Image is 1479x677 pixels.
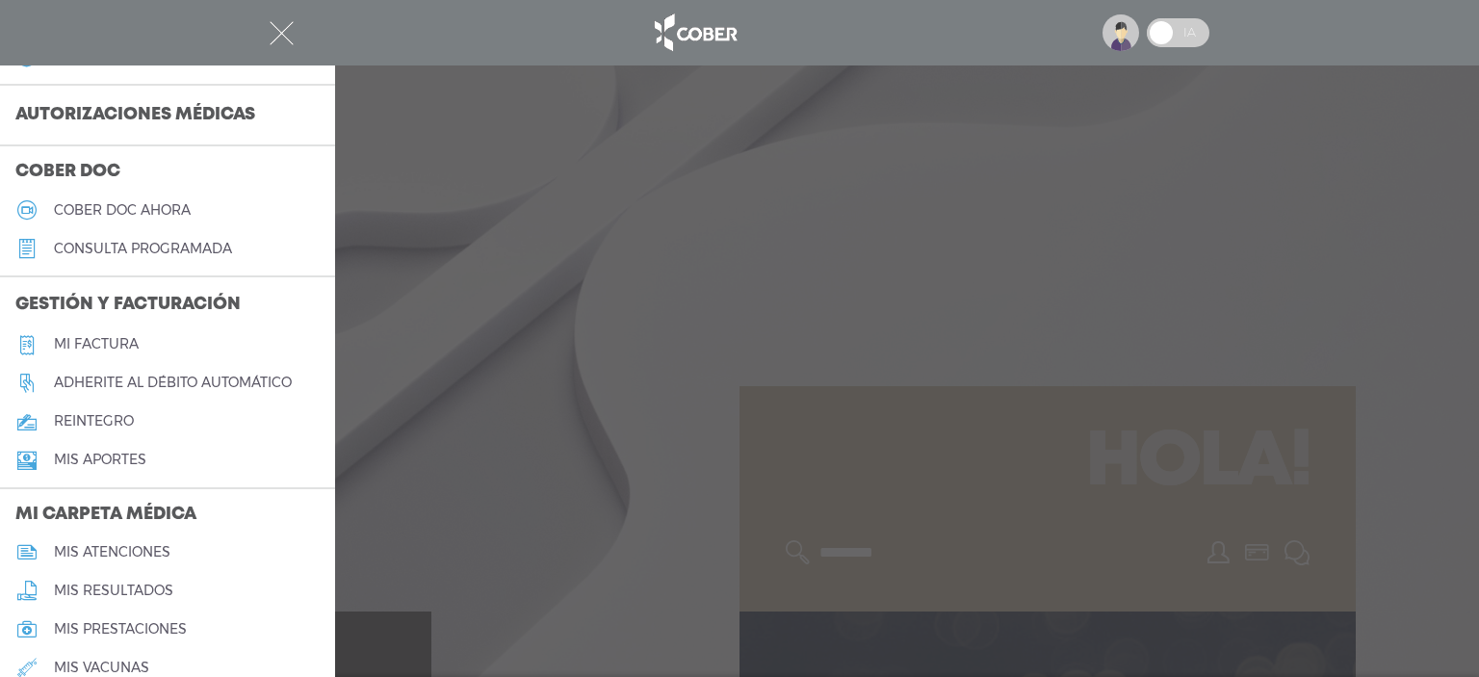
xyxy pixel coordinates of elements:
[54,202,191,219] h5: Cober doc ahora
[54,621,187,638] h5: mis prestaciones
[54,583,173,599] h5: mis resultados
[54,413,134,430] h5: reintegro
[1103,14,1139,51] img: profile-placeholder.svg
[644,10,745,56] img: logo_cober_home-white.png
[54,544,170,560] h5: mis atenciones
[54,241,232,257] h5: consulta programada
[54,452,146,468] h5: Mis aportes
[54,336,139,352] h5: Mi factura
[270,21,294,45] img: Cober_menu-close-white.svg
[54,660,149,676] h5: mis vacunas
[54,375,292,391] h5: Adherite al débito automático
